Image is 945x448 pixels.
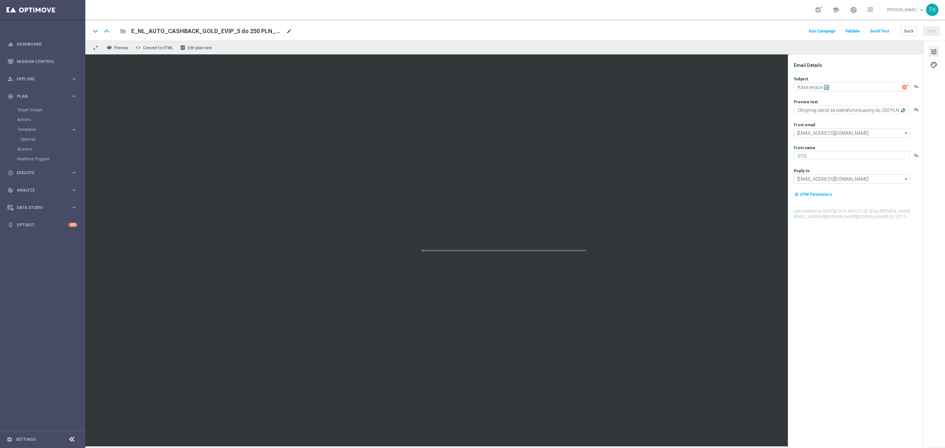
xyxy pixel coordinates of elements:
a: Optibot [17,216,69,234]
div: Templates [17,125,85,144]
i: gps_fixed [8,93,13,99]
div: Templates [17,128,71,132]
div: TK [926,4,938,16]
span: keyboard_arrow_down [918,6,925,13]
span: Preview [114,46,128,50]
i: keyboard_arrow_right [71,76,77,82]
i: keyboard_arrow_right [71,127,77,133]
button: track_changes Analyze keyboard_arrow_right [7,188,77,193]
label: From name [794,145,815,151]
i: receipt [180,45,185,50]
i: equalizer [8,41,13,47]
button: lightbulb Optibot +10 [7,222,77,228]
span: Validate [845,29,860,33]
div: Optibot [8,216,77,234]
div: Streams [17,144,85,154]
a: Dashboard [17,35,77,53]
div: Execute [8,170,71,176]
button: play_circle_outline Execute keyboard_arrow_right [7,170,77,175]
i: remove_red_eye [107,45,112,50]
i: my_location [794,192,799,197]
button: playlist_add [914,84,919,89]
label: Last modified on [DATE] at 9:01 AM UTC-02:00 by [PERSON_NAME][EMAIL_ADDRESS][PERSON_NAME][DOMAIN_... [794,209,922,220]
label: Subject [794,76,808,82]
label: Preview text [794,99,818,105]
i: person_search [8,76,13,82]
div: Email Details [794,62,922,68]
button: Run Campaign [808,27,836,36]
div: Mission Control [8,53,77,70]
div: Explore [8,76,71,82]
div: Dashboard [8,35,77,53]
label: Reply-to [794,168,810,173]
button: receipt Edit plain text [178,43,215,52]
div: Analyze [8,187,71,193]
div: Target Groups [17,105,85,115]
button: playlist_add [914,107,919,112]
a: Optimail [20,137,68,142]
i: keyboard_arrow_right [71,170,77,176]
button: playlist_add [914,153,919,158]
i: play_circle_outline [8,170,13,176]
a: Realtime Triggers [17,156,68,162]
span: UTM Parameters [800,192,832,197]
label: From email [794,122,815,128]
button: gps_fixed Plan keyboard_arrow_right [7,94,77,99]
i: keyboard_arrow_right [71,187,77,193]
span: code [136,45,141,50]
span: school [832,6,839,13]
input: Select [794,174,910,184]
a: Settings [16,438,36,441]
div: Plan [8,93,71,99]
span: mode_edit [286,28,292,34]
button: palette [929,59,939,70]
span: palette [930,61,937,69]
button: Validate [844,27,861,36]
button: Templates keyboard_arrow_right [17,127,77,132]
div: Actions [17,115,85,125]
div: +10 [69,223,77,227]
div: Realtime Triggers [17,154,85,164]
span: tune [930,48,937,56]
div: Data Studio [8,205,71,211]
input: Select [794,129,910,138]
a: Mission Control [17,53,77,70]
a: Target Groups [17,107,68,112]
button: person_search Explore keyboard_arrow_right [7,76,77,82]
span: Edit plain text [188,46,212,50]
i: keyboard_arrow_right [71,204,77,211]
span: E_NL_AUTO_CASHBACK_GOLD_EVIP_5 do 250 PLN_WEEKLY(1) [131,27,283,35]
span: Execute [17,171,71,175]
span: Convert to HTML [143,46,173,50]
a: [PERSON_NAME]keyboard_arrow_down [886,5,926,15]
button: my_location UTM Parameters [794,191,833,198]
img: optiGenie.svg [902,84,908,90]
button: Data Studio keyboard_arrow_right [7,205,77,210]
button: tune [929,46,939,57]
i: track_changes [8,187,13,193]
i: keyboard_arrow_up [102,26,112,36]
button: Mission Control [7,59,77,64]
button: Back [901,27,917,36]
i: settings [7,437,12,442]
i: arrow_drop_down [903,129,910,137]
button: Save [923,27,939,36]
span: | ID: 20715 [888,214,907,219]
button: equalizer Dashboard [7,42,77,47]
i: lightbulb [8,222,13,228]
button: remove_red_eye Preview [105,43,131,52]
a: Streams [17,147,68,152]
button: Send Test [869,27,890,36]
